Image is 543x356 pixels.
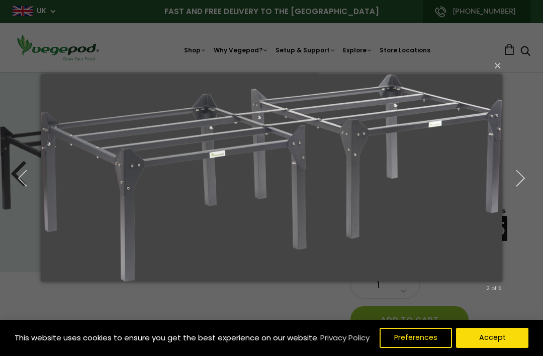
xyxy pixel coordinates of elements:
a: Privacy Policy (opens in a new tab) [319,329,371,347]
button: Preferences [380,328,452,348]
div: 2 of 5 [486,283,502,293]
button: × [44,54,504,77]
button: Next (Right arrow key) [498,151,543,206]
button: Accept [456,328,528,348]
img: Galvanised Large Stand [41,54,501,302]
span: This website uses cookies to ensure you get the best experience on our website. [15,332,319,343]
